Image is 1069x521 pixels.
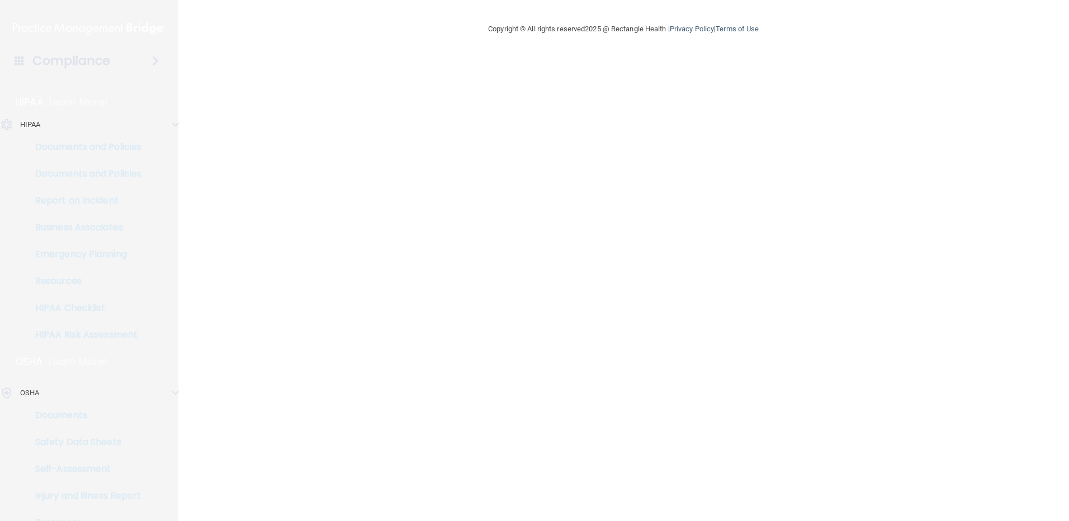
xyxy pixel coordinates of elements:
a: Privacy Policy [670,25,714,33]
p: Safety Data Sheets [7,437,160,448]
p: Emergency Planning [7,249,160,260]
p: HIPAA Checklist [7,302,160,314]
p: HIPAA Risk Assessment [7,329,160,340]
p: OSHA [15,355,43,368]
img: PMB logo [13,17,165,40]
p: Learn More! [49,355,108,368]
p: HIPAA [15,96,44,109]
p: Learn More! [49,96,108,109]
p: HIPAA [20,118,41,131]
p: Report an Incident [7,195,160,206]
div: Copyright © All rights reserved 2025 @ Rectangle Health | | [419,11,827,47]
p: Documents and Policies [7,168,160,179]
a: Terms of Use [716,25,759,33]
p: OSHA [20,386,39,400]
h4: Compliance [32,53,110,69]
p: Documents and Policies [7,141,160,153]
p: Resources [7,276,160,287]
p: Injury and Illness Report [7,490,160,501]
p: Business Associates [7,222,160,233]
p: Documents [7,410,160,421]
p: Self-Assessment [7,463,160,475]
